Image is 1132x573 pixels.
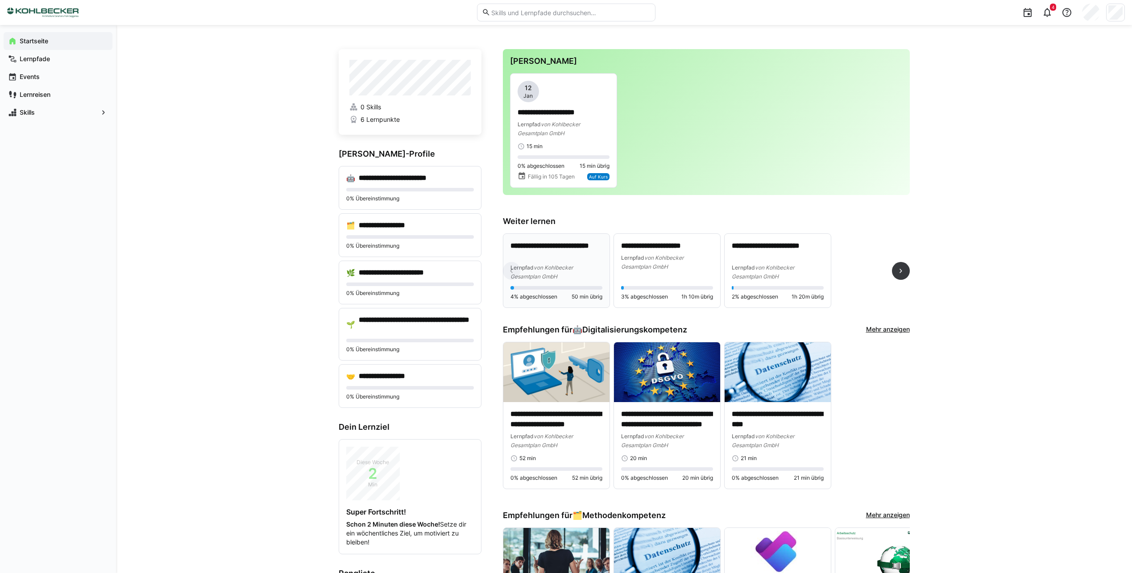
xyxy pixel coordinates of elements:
[866,511,910,520] a: Mehr anzeigen
[621,433,644,440] span: Lernpfad
[518,121,541,128] span: Lernpfad
[732,433,755,440] span: Lernpfad
[621,474,668,482] span: 0% abgeschlossen
[582,511,666,520] span: Methodenkompetenz
[490,8,650,17] input: Skills und Lernpfade durchsuchen…
[518,162,564,170] span: 0% abgeschlossen
[346,242,474,249] p: 0% Übereinstimmung
[630,455,647,462] span: 20 min
[614,342,720,402] img: image
[339,149,481,159] h3: [PERSON_NAME]-Profile
[523,92,533,100] span: Jan
[725,342,831,402] img: image
[572,293,602,300] span: 50 min übrig
[732,474,779,482] span: 0% abgeschlossen
[527,143,543,150] span: 15 min
[503,325,687,335] h3: Empfehlungen für
[732,264,794,280] span: von Kohlbecker Gesamtplan GmbH
[792,293,824,300] span: 1h 20m übrig
[346,393,474,400] p: 0% Übereinstimmung
[346,520,474,547] p: Setze dir ein wöchentliches Ziel, um motiviert zu bleiben!
[525,83,532,92] span: 12
[346,507,474,516] h4: Super Fortschritt!
[572,474,602,482] span: 52 min übrig
[572,511,666,520] div: 🗂️
[346,221,355,230] div: 🗂️
[510,293,557,300] span: 4% abgeschlossen
[1052,4,1054,10] span: 4
[732,433,794,448] span: von Kohlbecker Gesamtplan GmbH
[510,56,903,66] h3: [PERSON_NAME]
[794,474,824,482] span: 21 min übrig
[346,320,355,329] div: 🌱
[510,474,557,482] span: 0% abgeschlossen
[580,162,610,170] span: 15 min übrig
[621,293,668,300] span: 3% abgeschlossen
[346,195,474,202] p: 0% Übereinstimmung
[589,174,608,179] span: Auf Kurs
[510,264,573,280] span: von Kohlbecker Gesamtplan GmbH
[346,520,440,528] strong: Schon 2 Minuten diese Woche!
[582,325,687,335] span: Digitalisierungskompetenz
[741,455,757,462] span: 21 min
[518,121,580,137] span: von Kohlbecker Gesamtplan GmbH
[503,216,910,226] h3: Weiter lernen
[361,103,381,112] span: 0 Skills
[346,346,474,353] p: 0% Übereinstimmung
[510,433,534,440] span: Lernpfad
[339,422,481,432] h3: Dein Lernziel
[572,325,687,335] div: 🤖
[528,173,575,180] span: Fällig in 105 Tagen
[866,325,910,335] a: Mehr anzeigen
[503,342,610,402] img: image
[361,115,400,124] span: 6 Lernpunkte
[346,174,355,183] div: 🤖
[510,433,573,448] span: von Kohlbecker Gesamtplan GmbH
[621,254,644,261] span: Lernpfad
[346,268,355,277] div: 🌿
[621,254,684,270] span: von Kohlbecker Gesamtplan GmbH
[510,264,534,271] span: Lernpfad
[732,293,778,300] span: 2% abgeschlossen
[682,474,713,482] span: 20 min übrig
[519,455,536,462] span: 52 min
[346,290,474,297] p: 0% Übereinstimmung
[349,103,471,112] a: 0 Skills
[621,433,684,448] span: von Kohlbecker Gesamtplan GmbH
[346,372,355,381] div: 🤝
[681,293,713,300] span: 1h 10m übrig
[732,264,755,271] span: Lernpfad
[503,511,666,520] h3: Empfehlungen für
